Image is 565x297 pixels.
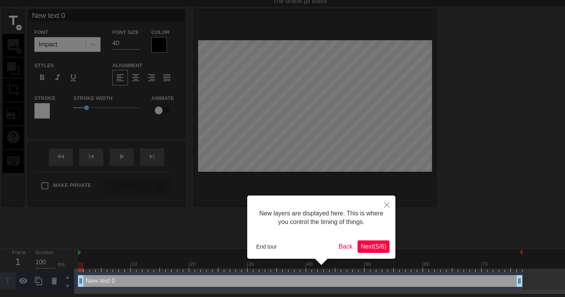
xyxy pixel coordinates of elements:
span: Next ( 5 / 6 ) [361,243,386,250]
button: Next [358,240,390,253]
button: Close [378,196,395,213]
button: Back [336,240,356,253]
button: End tour [253,241,280,253]
div: New layers are displayed here. This is where you control the timing of things. [253,201,390,235]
